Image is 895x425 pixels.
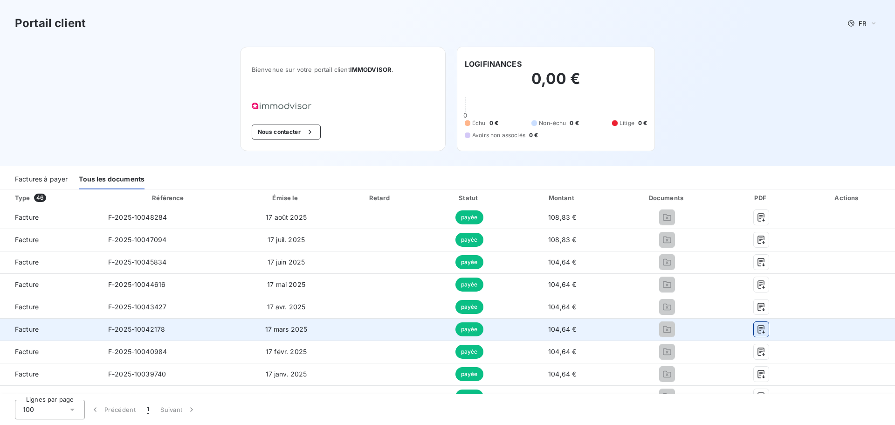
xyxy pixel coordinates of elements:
span: 17 mai 2025 [267,280,305,288]
span: Facture [7,392,93,401]
span: Bienvenue sur votre portail client . [252,66,434,73]
img: Company logo [252,103,311,110]
span: Échu [472,119,486,127]
span: F-2025-10042178 [108,325,165,333]
span: F-2025-10043427 [108,303,166,311]
span: payée [455,345,483,359]
button: 1 [141,400,155,419]
span: F-2025-10039740 [108,370,166,378]
span: 17 avr. 2025 [267,303,306,311]
span: Avoirs non associés [472,131,525,139]
div: Tous les documents [79,170,145,189]
span: 104,64 € [548,370,576,378]
span: Facture [7,235,93,244]
span: 1 [147,405,149,414]
span: 104,64 € [548,258,576,266]
div: Statut [427,193,511,202]
span: 17 juil. 2025 [268,236,305,244]
span: 104,64 € [548,325,576,333]
span: 108,83 € [548,213,576,221]
span: 108,83 € [548,236,576,244]
span: 17 févr. 2025 [266,348,307,355]
span: Litige [620,119,634,127]
div: PDF [725,193,798,202]
div: Type [9,193,99,202]
span: IMMODVISOR [350,66,392,73]
div: Documents [613,193,721,202]
button: Précédent [85,400,141,419]
span: 104,64 € [548,392,576,400]
span: 104,64 € [548,280,576,288]
div: Montant [515,193,609,202]
span: payée [455,278,483,292]
span: 104,64 € [548,348,576,355]
div: Émise le [239,193,333,202]
span: 100 [23,405,34,414]
span: payée [455,255,483,269]
span: 0 € [529,131,538,139]
span: 46 [34,194,46,202]
span: 17 janv. 2025 [266,370,307,378]
div: Retard [337,193,423,202]
span: payée [455,390,483,404]
span: 104,64 € [548,303,576,311]
span: Non-échu [539,119,566,127]
span: Facture [7,325,93,334]
span: 17 déc. 2024 [266,392,307,400]
span: 0 € [570,119,578,127]
span: F-2024-10038499 [108,392,167,400]
span: payée [455,322,483,336]
span: Facture [7,213,93,222]
h6: LOGIFINANCES [465,58,522,70]
span: 17 août 2025 [266,213,307,221]
span: Facture [7,280,93,289]
div: Référence [152,194,184,202]
button: Suivant [155,400,202,419]
span: F-2025-10045834 [108,258,166,266]
span: payée [455,233,483,247]
span: Facture [7,369,93,379]
span: F-2025-10044616 [108,280,165,288]
span: 17 juin 2025 [268,258,305,266]
h3: Portail client [15,15,86,32]
span: payée [455,300,483,314]
span: Facture [7,347,93,356]
span: 17 mars 2025 [265,325,308,333]
button: Nous contacter [252,125,321,139]
span: 0 € [489,119,498,127]
span: Facture [7,258,93,267]
span: FR [859,20,866,27]
span: Facture [7,302,93,312]
span: F-2025-10047094 [108,236,166,244]
span: payée [455,367,483,381]
span: 0 € [638,119,647,127]
span: F-2025-10048284 [108,213,167,221]
span: payée [455,210,483,224]
span: 0 [463,111,467,119]
div: Actions [802,193,893,202]
h2: 0,00 € [465,70,647,98]
div: Factures à payer [15,170,68,189]
span: F-2025-10040984 [108,348,167,355]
